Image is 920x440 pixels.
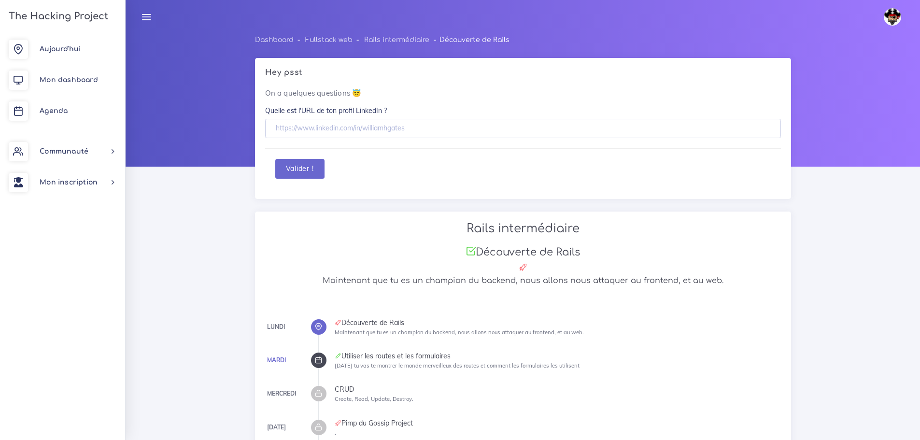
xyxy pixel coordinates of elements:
[275,159,325,179] button: Valider !
[40,148,88,155] span: Communauté
[267,422,286,433] div: [DATE]
[267,356,286,364] a: Mardi
[6,11,108,22] h3: The Hacking Project
[267,388,296,399] div: Mercredi
[364,36,429,43] a: Rails intermédiaire
[884,8,901,26] img: avatar
[335,420,781,426] div: Pimp du Gossip Project
[255,36,294,43] a: Dashboard
[265,276,781,285] h5: Maintenant que tu es un champion du backend, nous allons nous attaquer au frontend, et au web.
[40,45,81,53] span: Aujourd'hui
[265,106,387,115] label: Quelle est l'URL de ton profil LinkedIn ?
[335,386,781,393] div: CRUD
[265,68,781,77] h5: Hey psst
[265,87,781,99] p: On a quelques questions 😇
[40,76,98,84] span: Mon dashboard
[335,319,781,326] div: Découverte de Rails
[429,34,509,46] li: Découverte de Rails
[335,396,413,402] small: Create, Read, Update, Destroy.
[335,329,584,336] small: Maintenant que tu es un champion du backend, nous allons nous attaquer au frontend, et au web.
[267,322,285,332] div: Lundi
[265,119,781,139] input: https://www.linkedin.com/in/williamhgates
[40,179,98,186] span: Mon inscription
[305,36,353,43] a: Fullstack web
[265,222,781,236] h2: Rails intermédiaire
[335,362,580,369] small: [DATE] tu vas te montrer le monde merveilleux des routes et comment les formulaires les utilisent
[335,429,336,436] small: .
[265,246,781,258] h3: Découverte de Rails
[335,353,781,359] div: Utiliser les routes et les formulaires
[40,107,68,114] span: Agenda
